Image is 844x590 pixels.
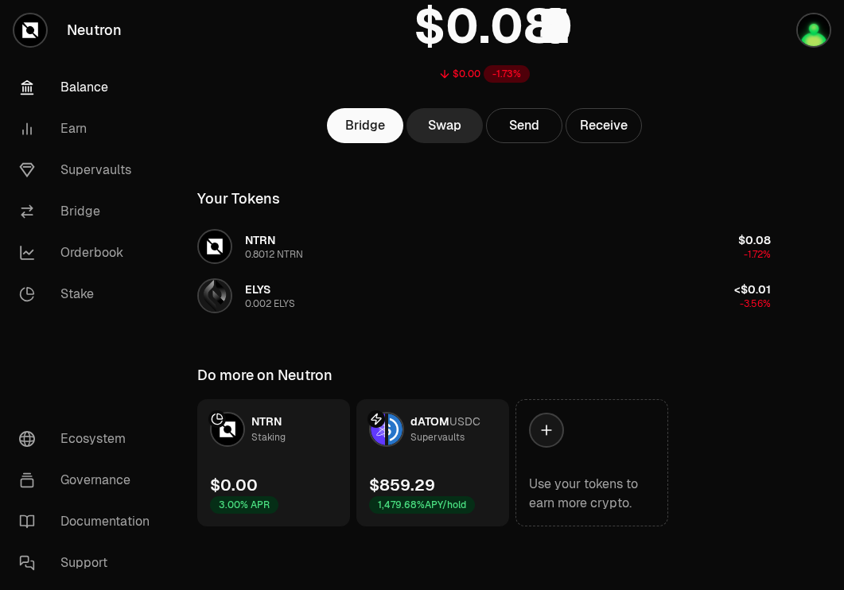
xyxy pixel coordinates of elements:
[738,233,771,247] span: $0.08
[199,231,231,262] img: NTRN Logo
[484,65,530,83] div: -1.73%
[6,149,172,191] a: Supervaults
[245,297,295,310] div: 0.002 ELYS
[251,429,286,445] div: Staking
[251,414,282,429] span: NTRN
[6,67,172,108] a: Balance
[515,399,668,526] a: Use your tokens to earn more crypto.
[188,223,780,270] button: NTRN LogoNTRN0.8012 NTRN$0.08-1.72%
[486,108,562,143] button: Send
[6,232,172,274] a: Orderbook
[210,474,258,496] div: $0.00
[6,501,172,542] a: Documentation
[327,108,403,143] a: Bridge
[369,496,475,514] div: 1,479.68% APY/hold
[197,399,350,526] a: NTRN LogoNTRNStaking$0.003.00% APR
[197,188,280,210] div: Your Tokens
[212,413,243,445] img: NTRN Logo
[6,418,172,460] a: Ecosystem
[6,191,172,232] a: Bridge
[449,414,480,429] span: USDC
[188,272,780,320] button: ELYS LogoELYS0.002 ELYS<$0.01-3.56%
[245,248,303,261] div: 0.8012 NTRN
[744,248,771,261] span: -1.72%
[210,496,278,514] div: 3.00% APR
[529,475,655,513] div: Use your tokens to earn more crypto.
[356,399,509,526] a: dATOM LogoUSDC LogodATOMUSDCSupervaults$859.291,479.68%APY/hold
[369,474,435,496] div: $859.29
[245,233,275,247] span: NTRN
[453,68,480,80] div: $0.00
[6,108,172,149] a: Earn
[798,14,830,46] img: Atom Staking
[410,414,449,429] span: dATOM
[371,413,385,445] img: dATOM Logo
[406,108,483,143] a: Swap
[6,542,172,584] a: Support
[410,429,465,445] div: Supervaults
[566,108,642,143] button: Receive
[245,282,270,297] span: ELYS
[197,364,333,386] div: Do more on Neutron
[388,413,403,445] img: USDC Logo
[740,297,771,310] span: -3.56%
[734,282,771,297] span: <$0.01
[199,280,231,312] img: ELYS Logo
[6,460,172,501] a: Governance
[6,274,172,315] a: Stake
